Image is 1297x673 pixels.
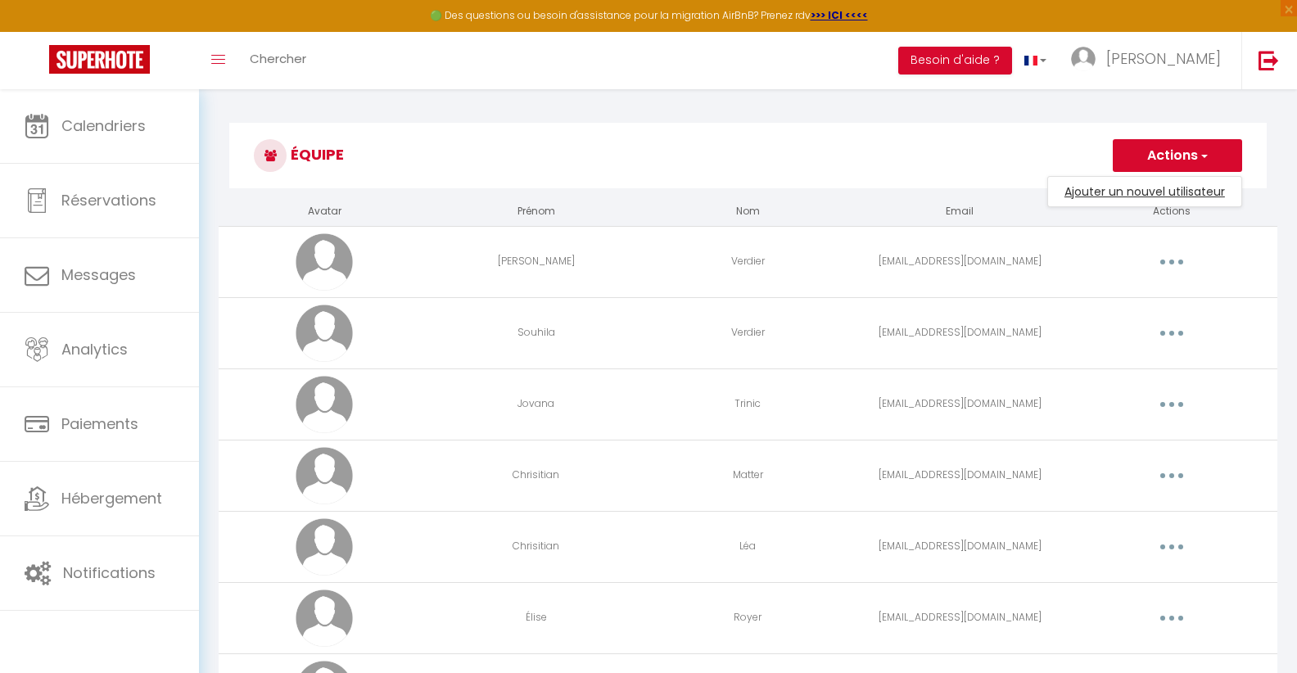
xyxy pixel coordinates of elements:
th: Avatar [219,197,431,226]
td: Chrisitian [431,511,643,582]
span: [PERSON_NAME] [1106,48,1221,69]
img: avatar.png [296,447,353,504]
button: Actions [1113,139,1242,172]
th: Actions [1065,197,1277,226]
th: Nom [642,197,854,226]
a: Ajouter un nouvel utilisateur [1048,181,1241,202]
th: Prénom [431,197,643,226]
span: Paiements [61,413,138,434]
td: Souhila [431,297,643,368]
td: Élise [431,582,643,653]
td: [PERSON_NAME] [431,226,643,297]
td: [EMAIL_ADDRESS][DOMAIN_NAME] [854,511,1066,582]
span: Analytics [61,339,128,359]
span: Notifications [63,562,156,583]
th: Email [854,197,1066,226]
span: Chercher [250,50,306,67]
button: Besoin d'aide ? [898,47,1012,75]
td: Verdier [642,297,854,368]
span: Réservations [61,190,156,210]
a: >>> ICI <<<< [811,8,868,22]
td: Chrisitian [431,440,643,511]
td: Léa [642,511,854,582]
h3: Équipe [229,123,1267,188]
td: [EMAIL_ADDRESS][DOMAIN_NAME] [854,368,1066,440]
td: [EMAIL_ADDRESS][DOMAIN_NAME] [854,582,1066,653]
span: Hébergement [61,488,162,508]
img: ... [1071,47,1096,71]
img: avatar.png [296,376,353,433]
img: avatar.png [296,233,353,291]
span: Calendriers [61,115,146,136]
img: avatar.png [296,518,353,576]
img: avatar.png [296,589,353,647]
td: Jovana [431,368,643,440]
td: Royer [642,582,854,653]
a: Chercher [237,32,319,89]
td: [EMAIL_ADDRESS][DOMAIN_NAME] [854,297,1066,368]
td: [EMAIL_ADDRESS][DOMAIN_NAME] [854,226,1066,297]
img: logout [1259,50,1279,70]
img: Super Booking [49,45,150,74]
span: Messages [61,264,136,285]
img: avatar.png [296,305,353,362]
td: Trinic [642,368,854,440]
a: ... [PERSON_NAME] [1059,32,1241,89]
td: Matter [642,440,854,511]
td: [EMAIL_ADDRESS][DOMAIN_NAME] [854,440,1066,511]
td: Verdier [642,226,854,297]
